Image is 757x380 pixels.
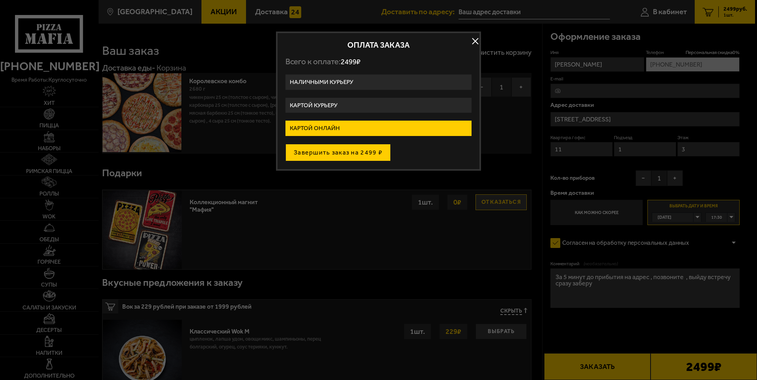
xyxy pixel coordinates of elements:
span: 2499 ₽ [341,57,360,66]
label: Картой онлайн [285,121,472,136]
button: Завершить заказ на 2499 ₽ [285,144,391,161]
h2: Оплата заказа [285,41,472,49]
p: Всего к оплате: [285,57,472,67]
label: Картой курьеру [285,98,472,113]
label: Наличными курьеру [285,75,472,90]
